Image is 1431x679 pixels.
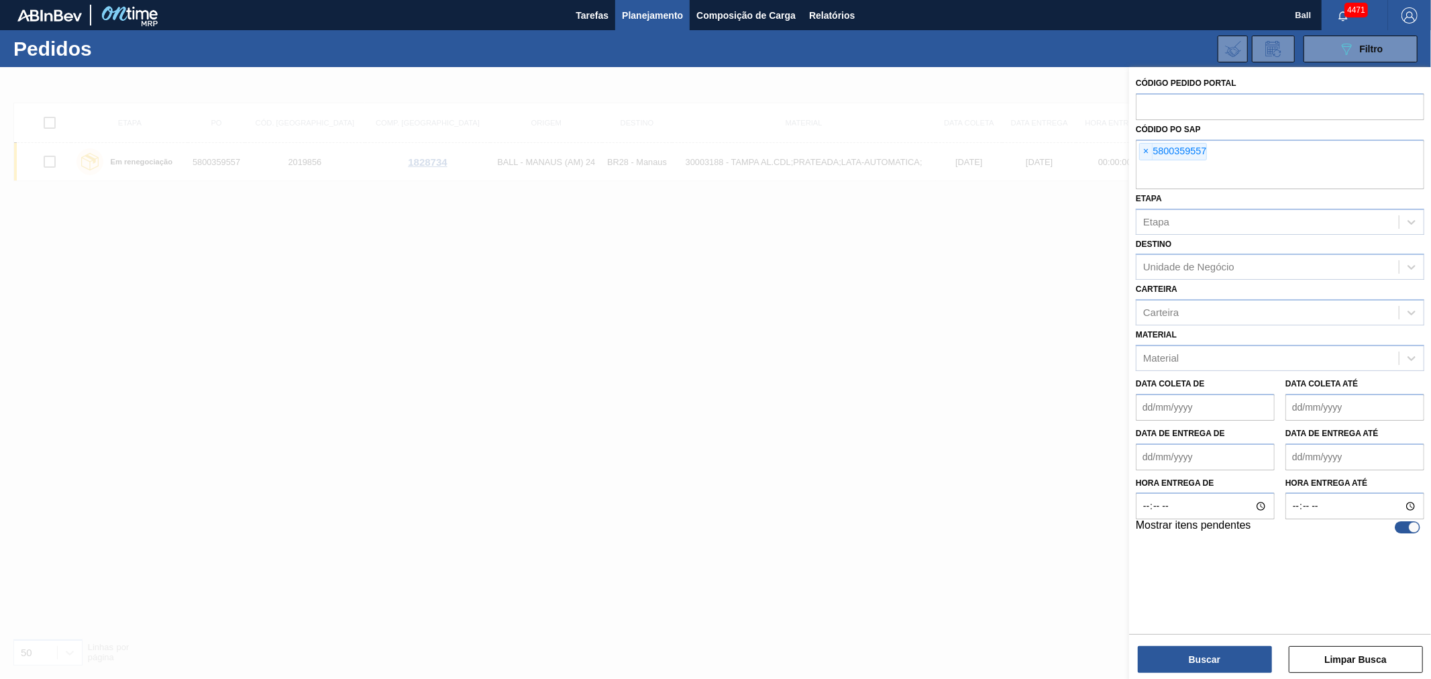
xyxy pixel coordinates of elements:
[1218,36,1248,62] div: Importar Negociações dos Pedidos
[1285,443,1424,470] input: dd/mm/yyyy
[1344,3,1368,17] span: 4471
[576,7,608,23] span: Tarefas
[1401,7,1418,23] img: Logout
[1136,240,1171,249] label: Destino
[1136,519,1251,535] label: Mostrar itens pendentes
[1143,307,1179,319] div: Carteira
[622,7,683,23] span: Planejamento
[1136,394,1275,421] input: dd/mm/yyyy
[1136,474,1275,493] label: Hora entrega de
[13,41,217,56] h1: Pedidos
[1143,262,1234,273] div: Unidade de Negócio
[1285,394,1424,421] input: dd/mm/yyyy
[1285,474,1424,493] label: Hora entrega até
[1304,36,1418,62] button: Filtro
[1136,443,1275,470] input: dd/mm/yyyy
[1140,144,1153,160] span: ×
[1136,379,1204,388] label: Data coleta de
[1136,284,1177,294] label: Carteira
[1136,79,1236,88] label: Código Pedido Portal
[1143,216,1169,227] div: Etapa
[1143,352,1179,364] div: Material
[1136,125,1201,134] label: Códido PO SAP
[17,9,82,21] img: TNhmsLtSVTkK8tSr43FrP2fwEKptu5GPRR3wAAAABJRU5ErkJggg==
[1136,330,1177,339] label: Material
[1139,143,1207,160] div: 5800359557
[696,7,796,23] span: Composição de Carga
[1136,429,1225,438] label: Data de Entrega de
[1136,194,1162,203] label: Etapa
[1322,6,1365,25] button: Notificações
[809,7,855,23] span: Relatórios
[1360,44,1383,54] span: Filtro
[1285,429,1379,438] label: Data de Entrega até
[1252,36,1295,62] div: Solicitação de Revisão de Pedidos
[1285,379,1358,388] label: Data coleta até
